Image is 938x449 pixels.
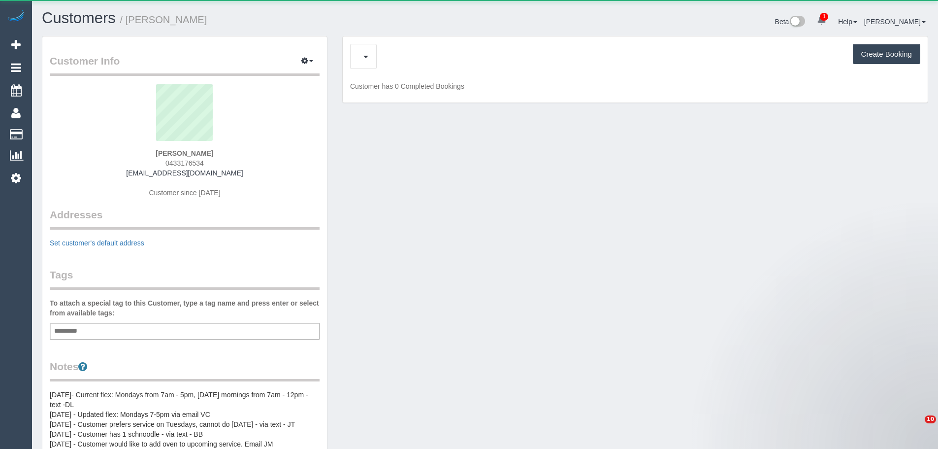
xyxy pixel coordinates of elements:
[789,16,805,29] img: New interface
[775,18,806,26] a: Beta
[838,18,857,26] a: Help
[126,169,243,177] a: [EMAIL_ADDRESS][DOMAIN_NAME]
[149,189,220,197] span: Customer since [DATE]
[864,18,926,26] a: [PERSON_NAME]
[50,298,320,318] label: To attach a special tag to this Customer, type a tag name and press enter or select from availabl...
[820,13,828,21] span: 1
[156,149,213,157] strong: [PERSON_NAME]
[853,44,920,65] button: Create Booking
[925,415,936,423] span: 10
[165,159,204,167] span: 0433176534
[905,415,928,439] iframe: Intercom live chat
[50,268,320,290] legend: Tags
[50,359,320,381] legend: Notes
[120,14,207,25] small: / [PERSON_NAME]
[42,9,116,27] a: Customers
[812,10,831,32] a: 1
[50,54,320,76] legend: Customer Info
[6,10,26,24] img: Automaid Logo
[350,81,920,91] p: Customer has 0 Completed Bookings
[50,239,144,247] a: Set customer's default address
